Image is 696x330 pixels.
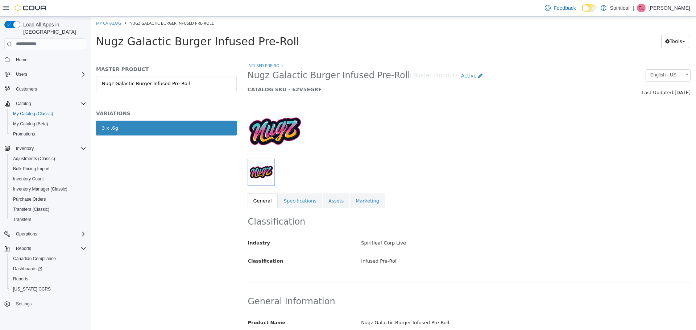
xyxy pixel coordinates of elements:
button: Settings [1,298,89,309]
span: Classification [157,242,193,247]
button: Catalog [1,99,89,109]
span: Purchase Orders [10,195,86,204]
img: 150 [157,88,211,142]
a: Dashboards [7,264,89,274]
span: Reports [13,244,86,253]
span: Canadian Compliance [13,256,56,262]
button: Bulk Pricing Import [7,164,89,174]
a: Promotions [10,130,38,138]
a: Marketing [259,177,294,192]
span: Inventory Count [10,175,86,183]
h2: General Information [157,279,600,291]
span: Reports [10,275,86,283]
span: My Catalog (Beta) [13,121,48,127]
img: Cova [14,4,47,12]
p: [PERSON_NAME] [649,4,690,12]
button: Home [1,54,89,65]
a: Nugz Galactic Burger Infused Pre-Roll [5,59,146,75]
button: Promotions [7,129,89,139]
p: | [633,4,634,12]
a: My Catalog (Classic) [10,109,56,118]
button: Customers [1,84,89,94]
span: Washington CCRS [10,285,86,293]
button: Inventory [1,143,89,154]
span: Dashboards [13,266,42,272]
a: Dashboards [10,264,45,273]
span: Catalog [16,101,31,106]
a: Infused Pre-Roll [157,46,193,51]
span: My Catalog (Beta) [10,120,86,128]
span: Transfers [10,215,86,224]
span: Dashboards [10,264,86,273]
a: General [157,177,187,192]
h5: CATALOG SKU - 62V5EGRF [157,70,486,76]
span: Reports [16,246,31,251]
div: Nugz Galactic Burger Infused Pre-Roll [265,300,605,313]
span: Users [13,70,86,79]
span: Load All Apps in [GEOGRAPHIC_DATA] [20,21,86,35]
span: Transfers (Classic) [10,205,86,214]
span: CL [638,4,644,12]
span: Home [16,57,28,63]
button: Adjustments (Classic) [7,154,89,164]
button: Inventory [13,144,37,153]
span: Nugz Galactic Burger Infused Pre-Roll [39,4,123,9]
button: Inventory Manager (Classic) [7,184,89,194]
span: My Catalog (Classic) [10,109,86,118]
nav: Complex example [4,51,86,328]
button: Reports [13,244,34,253]
button: Reports [7,274,89,284]
input: Dark Mode [582,4,597,12]
button: Reports [1,243,89,254]
button: Purchase Orders [7,194,89,204]
span: Product Name [157,303,195,309]
a: Inventory Count [10,175,47,183]
p: Spiritleaf [610,4,630,12]
a: Inventory Manager (Classic) [10,185,70,193]
button: My Catalog (Classic) [7,109,89,119]
a: Adjustments (Classic) [10,154,58,163]
button: Operations [13,230,40,238]
a: Transfers (Classic) [10,205,52,214]
span: Inventory [13,144,86,153]
span: Bulk Pricing Import [13,166,50,172]
span: Catalog [13,99,86,108]
a: Transfers [10,215,34,224]
span: English - US [555,53,590,64]
div: Carol-Lynn P [637,4,646,12]
a: Assets [232,177,259,192]
a: Purchase Orders [10,195,49,204]
span: [US_STATE] CCRS [13,286,51,292]
h2: Classification [157,200,600,211]
a: [US_STATE] CCRS [10,285,54,293]
span: Inventory Count [13,176,44,182]
h5: MASTER PRODUCT [5,49,146,56]
span: Promotions [10,130,86,138]
span: Industry [157,224,180,229]
a: Home [13,55,30,64]
div: Spiritleaf Corp Live [265,220,605,233]
button: Inventory Count [7,174,89,184]
span: Settings [16,301,32,307]
span: Reports [13,276,28,282]
span: Users [16,71,27,77]
button: [US_STATE] CCRS [7,284,89,294]
span: Home [13,55,86,64]
a: Settings [13,300,34,308]
span: Nugz Galactic Burger Infused Pre-Roll [5,18,209,31]
button: Tools [571,18,598,32]
button: Transfers [7,214,89,225]
span: Purchase Orders [13,196,46,202]
a: Specifications [187,177,232,192]
div: Infused Pre-Roll [265,238,605,251]
button: My Catalog (Beta) [7,119,89,129]
span: Canadian Compliance [10,254,86,263]
a: Customers [13,85,40,93]
span: Operations [13,230,86,238]
a: Bulk Pricing Import [10,164,53,173]
button: Users [1,69,89,79]
span: Inventory Manager (Classic) [13,186,67,192]
span: Transfers [13,217,31,222]
span: Customers [16,86,37,92]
